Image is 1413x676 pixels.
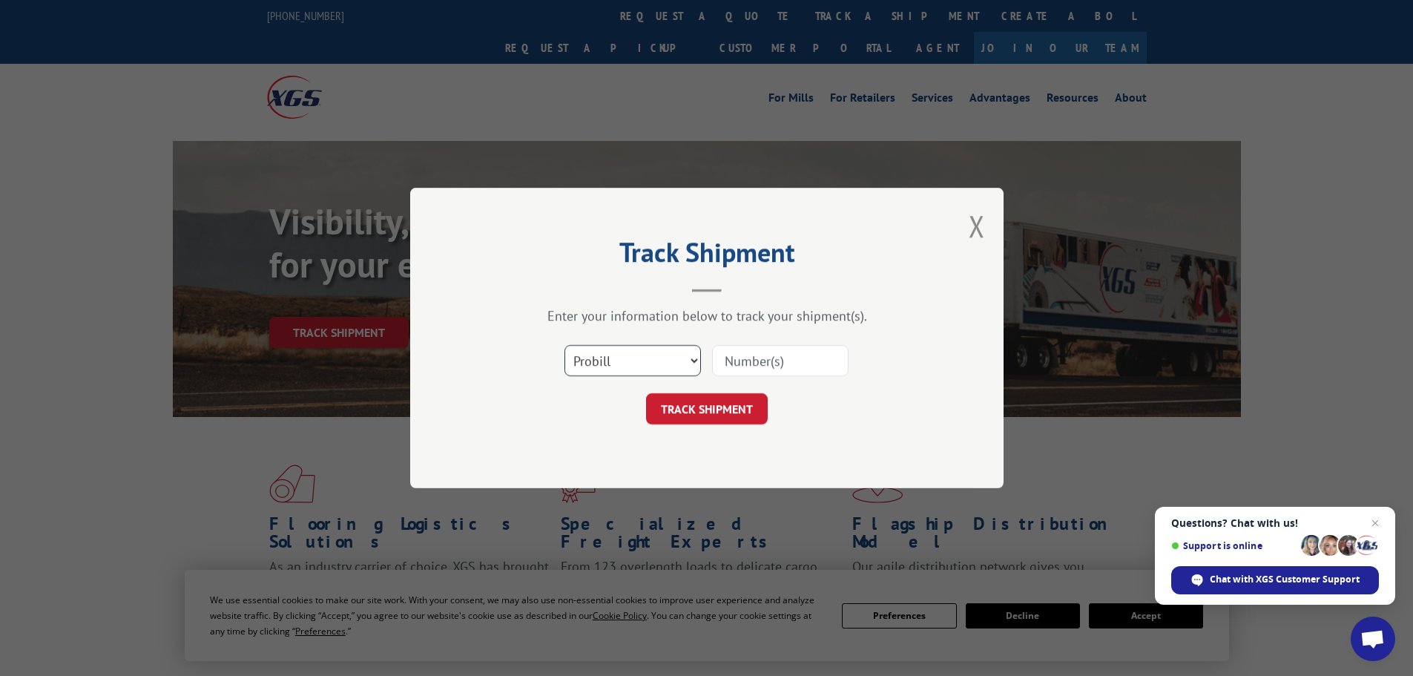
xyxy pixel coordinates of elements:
[1171,540,1296,551] span: Support is online
[484,307,929,324] div: Enter your information below to track your shipment(s).
[1171,517,1379,529] span: Questions? Chat with us!
[969,206,985,246] button: Close modal
[1171,566,1379,594] div: Chat with XGS Customer Support
[1210,573,1360,586] span: Chat with XGS Customer Support
[1351,617,1395,661] div: Open chat
[484,242,929,270] h2: Track Shipment
[1366,514,1384,532] span: Close chat
[712,345,849,376] input: Number(s)
[646,393,768,424] button: TRACK SHIPMENT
